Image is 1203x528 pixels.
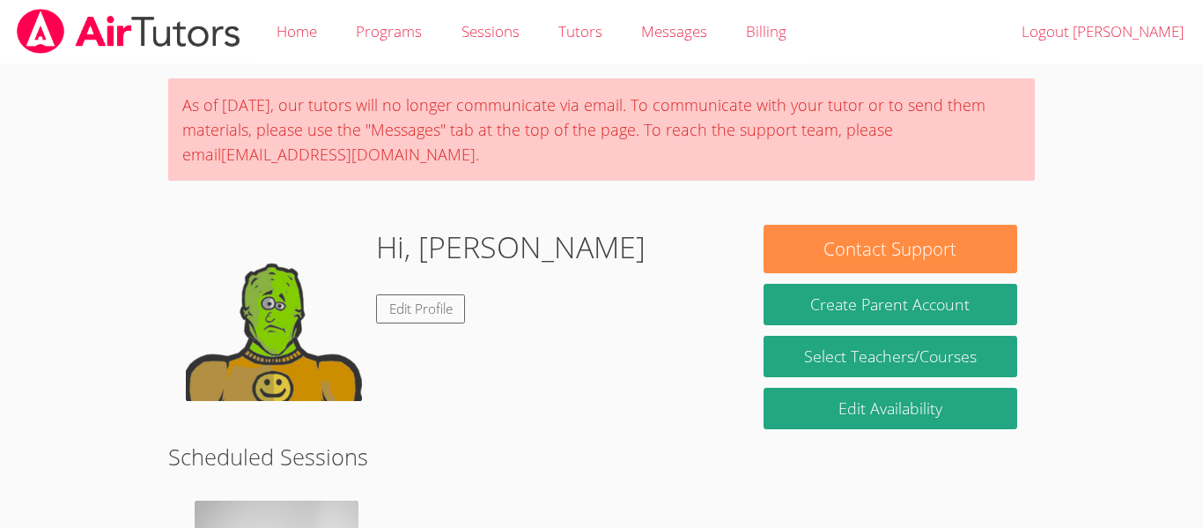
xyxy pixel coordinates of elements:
a: Edit Profile [376,294,466,323]
span: Messages [641,21,707,41]
img: default.png [186,225,362,401]
a: Select Teachers/Courses [764,336,1017,377]
button: Contact Support [764,225,1017,273]
div: As of [DATE], our tutors will no longer communicate via email. To communicate with your tutor or ... [168,78,1035,181]
h1: Hi, [PERSON_NAME] [376,225,646,270]
img: airtutors_banner-c4298cdbf04f3fff15de1276eac7730deb9818008684d7c2e4769d2f7ddbe033.png [15,9,242,54]
h2: Scheduled Sessions [168,440,1035,473]
button: Create Parent Account [764,284,1017,325]
a: Edit Availability [764,388,1017,429]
